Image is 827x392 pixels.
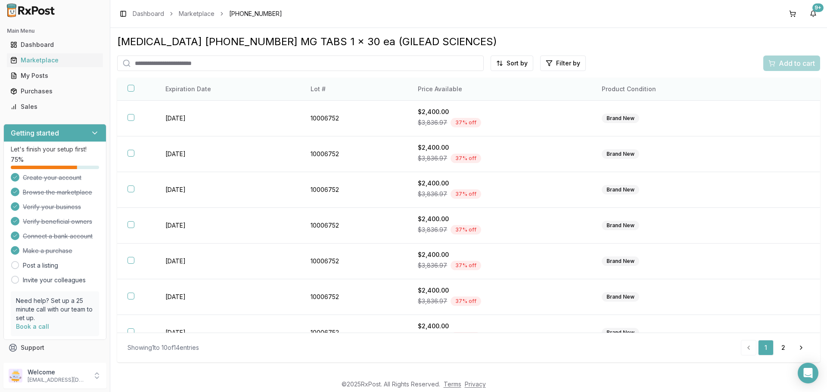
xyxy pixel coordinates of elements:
[23,232,93,241] span: Connect a bank account
[418,261,447,270] span: $3,836.97
[451,225,481,235] div: 37 % off
[418,286,581,295] div: $2,400.00
[155,208,300,244] td: [DATE]
[300,279,408,315] td: 10006752
[16,323,49,330] a: Book a call
[758,340,774,355] a: 1
[16,296,94,322] p: Need help? Set up a 25 minute call with our team to set up.
[418,154,447,163] span: $3,836.97
[3,69,106,83] button: My Posts
[133,9,164,18] a: Dashboard
[28,368,87,377] p: Welcome
[418,143,581,152] div: $2,400.00
[155,279,300,315] td: [DATE]
[775,340,791,355] a: 2
[300,136,408,172] td: 10006752
[300,172,408,208] td: 10006752
[300,208,408,244] td: 10006752
[23,217,92,226] span: Verify beneficial owners
[602,256,639,266] div: Brand New
[10,40,99,49] div: Dashboard
[418,179,581,188] div: $2,400.00
[7,68,103,83] a: My Posts
[418,225,447,234] span: $3,836.97
[9,369,22,383] img: User avatar
[3,340,106,355] button: Support
[3,38,106,52] button: Dashboard
[798,363,818,383] div: Open Intercom Messenger
[155,244,300,279] td: [DATE]
[3,355,106,371] button: Feedback
[793,340,810,355] a: Go to next page
[451,261,481,270] div: 37 % off
[591,78,755,101] th: Product Condition
[133,9,282,18] nav: breadcrumb
[602,221,639,230] div: Brand New
[418,297,447,306] span: $3,836.97
[229,9,282,18] span: [PHONE_NUMBER]
[418,215,581,223] div: $2,400.00
[7,83,103,99] a: Purchases
[3,3,59,17] img: RxPost Logo
[7,52,103,68] a: Marketplace
[155,315,300,351] td: [DATE]
[300,244,408,279] td: 10006752
[7,28,103,34] h2: Main Menu
[11,145,99,154] p: Let's finish your setup first!
[155,78,300,101] th: Expiration Date
[418,250,581,259] div: $2,400.00
[10,71,99,80] div: My Posts
[21,359,50,367] span: Feedback
[155,172,300,208] td: [DATE]
[300,78,408,101] th: Lot #
[418,108,581,116] div: $2,400.00
[418,190,447,198] span: $3,836.97
[465,380,486,388] a: Privacy
[7,99,103,114] a: Sales
[3,84,106,98] button: Purchases
[602,292,639,302] div: Brand New
[540,56,586,71] button: Filter by
[444,380,461,388] a: Terms
[741,340,810,355] nav: pagination
[491,56,533,71] button: Sort by
[418,333,447,341] span: $3,836.97
[23,276,86,284] a: Invite your colleagues
[300,101,408,136] td: 10006752
[155,136,300,172] td: [DATE]
[602,114,639,123] div: Brand New
[418,118,447,127] span: $3,836.97
[556,59,580,68] span: Filter by
[23,261,58,270] a: Post a listing
[407,78,591,101] th: Price Available
[451,332,481,342] div: 37 % off
[3,53,106,67] button: Marketplace
[602,185,639,194] div: Brand New
[451,118,481,127] div: 37 % off
[11,128,59,138] h3: Getting started
[10,102,99,111] div: Sales
[155,101,300,136] td: [DATE]
[127,343,199,352] div: Showing 1 to 10 of 14 entries
[11,155,24,164] span: 75 %
[300,315,408,351] td: 10006752
[7,37,103,52] a: Dashboard
[3,100,106,114] button: Sales
[23,188,92,197] span: Browse the marketplace
[806,7,820,21] button: 9+
[10,87,99,96] div: Purchases
[451,296,481,306] div: 37 % off
[418,322,581,330] div: $2,400.00
[23,173,81,182] span: Create your account
[179,9,215,18] a: Marketplace
[117,35,820,49] div: [MEDICAL_DATA] [PHONE_NUMBER] MG TABS 1 x 30 ea (GILEAD SCIENCES)
[23,203,81,211] span: Verify your business
[812,3,824,12] div: 9+
[507,59,528,68] span: Sort by
[451,154,481,163] div: 37 % off
[602,328,639,337] div: Brand New
[451,189,481,199] div: 37 % off
[10,56,99,65] div: Marketplace
[23,247,72,255] span: Make a purchase
[602,149,639,159] div: Brand New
